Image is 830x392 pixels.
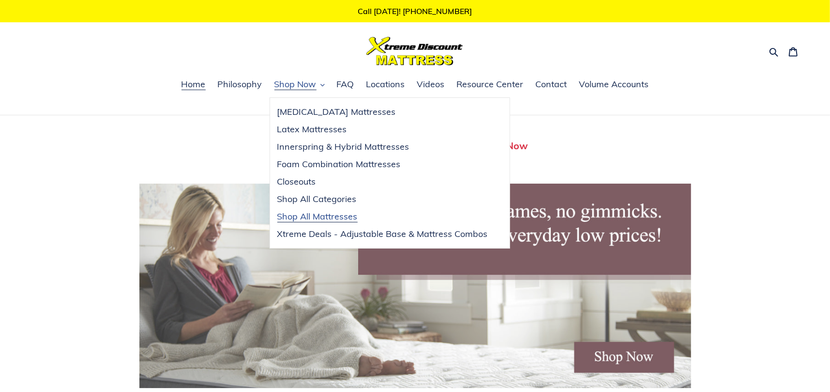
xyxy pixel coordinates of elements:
span: Xtreme Deals - Adjustable Base & Mattress Combos [277,228,488,240]
span: Home [181,78,206,90]
img: herobannermay2022-1652879215306_1200x.jpg [139,184,691,388]
span: Shop All Mattresses [277,211,358,222]
a: Foam Combination Mattresses [270,156,495,173]
a: Xtreme Deals - Adjustable Base & Mattress Combos [270,225,495,243]
a: [MEDICAL_DATA] Mattresses [270,103,495,121]
a: Videos [412,78,450,92]
a: Latex Mattresses [270,121,495,138]
a: Volume Accounts [574,78,654,92]
span: Foam Combination Mattresses [277,158,401,170]
span: Shop Now [274,78,317,90]
a: Home [177,78,211,92]
img: Xtreme Discount Mattress [366,37,463,65]
span: Latex Mattresses [277,124,347,135]
span: Videos [417,78,445,90]
a: Resource Center [452,78,528,92]
button: Shop Now [270,78,330,92]
span: Volume Accounts [579,78,649,90]
a: FAQ [332,78,359,92]
a: Philosophy [213,78,267,92]
a: Innerspring & Hybrid Mattresses [270,138,495,156]
a: Shop All Mattresses [270,208,495,225]
span: Philosophy [218,78,262,90]
span: [MEDICAL_DATA] Mattresses [277,106,396,118]
a: Closeouts [270,173,495,190]
span: Contact [536,78,567,90]
span: Shop All Categories [277,193,357,205]
span: FAQ [337,78,354,90]
a: Locations [362,78,410,92]
span: Closeouts [277,176,316,188]
span: Resource Center [457,78,524,90]
span: Innerspring & Hybrid Mattresses [277,141,409,153]
span: Locations [366,78,405,90]
a: Contact [531,78,572,92]
a: Shop All Categories [270,190,495,208]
